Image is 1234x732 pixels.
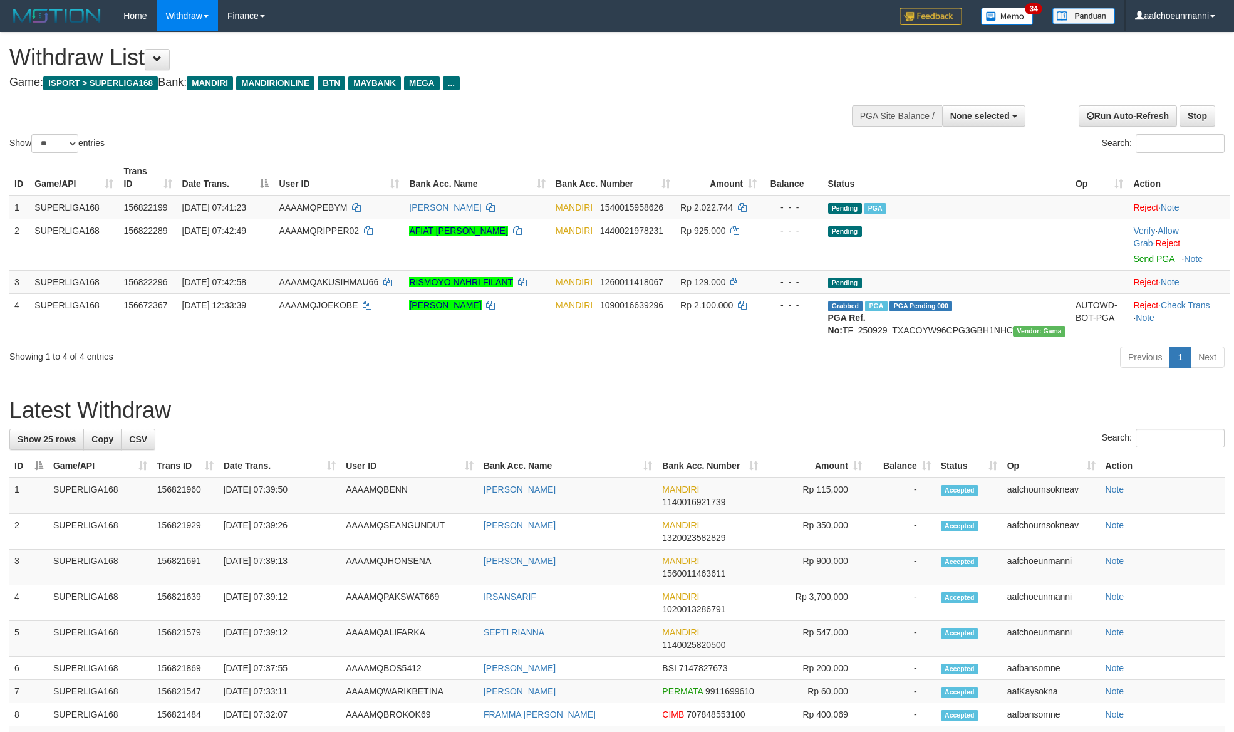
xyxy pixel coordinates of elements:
[867,550,936,585] td: -
[279,300,358,310] span: AAAAMQJOEKOBE
[1002,478,1101,514] td: aafchournsokneav
[443,76,460,90] span: ...
[48,478,152,514] td: SUPERLIGA168
[1106,484,1124,494] a: Note
[48,657,152,680] td: SUPERLIGA168
[404,160,551,196] th: Bank Acc. Name: activate to sort column ascending
[981,8,1034,25] img: Button%20Memo.svg
[600,300,663,310] span: Copy 1090016639296 to clipboard
[867,514,936,550] td: -
[48,585,152,621] td: SUPERLIGA168
[767,276,817,288] div: - - -
[484,663,556,673] a: [PERSON_NAME]
[600,277,663,287] span: Copy 1260011418067 to clipboard
[83,429,122,450] a: Copy
[867,585,936,621] td: -
[219,514,341,550] td: [DATE] 07:39:26
[479,454,657,478] th: Bank Acc. Name: activate to sort column ascending
[152,550,219,585] td: 156821691
[889,301,952,311] span: PGA Pending
[1101,454,1225,478] th: Action
[865,301,887,311] span: Marked by aafsengchandara
[1128,293,1230,342] td: · ·
[1002,585,1101,621] td: aafchoeunmanni
[1079,105,1177,127] a: Run Auto-Refresh
[48,680,152,703] td: SUPERLIGA168
[867,621,936,657] td: -
[662,556,699,566] span: MANDIRI
[219,550,341,585] td: [DATE] 07:39:13
[1102,429,1225,447] label: Search:
[942,105,1025,127] button: None selected
[1106,627,1124,637] a: Note
[9,680,48,703] td: 7
[556,300,593,310] span: MANDIRI
[1180,105,1215,127] a: Stop
[1133,226,1155,236] a: Verify
[1161,277,1180,287] a: Note
[177,160,274,196] th: Date Trans.: activate to sort column descending
[763,703,867,726] td: Rp 400,069
[828,203,862,214] span: Pending
[219,680,341,703] td: [DATE] 07:33:11
[941,485,978,496] span: Accepted
[763,621,867,657] td: Rp 547,000
[9,6,105,25] img: MOTION_logo.png
[9,398,1225,423] h1: Latest Withdraw
[182,300,246,310] span: [DATE] 12:33:39
[123,277,167,287] span: 156822296
[48,703,152,726] td: SUPERLIGA168
[1133,300,1158,310] a: Reject
[279,277,378,287] span: AAAAMQAKUSIHMAU66
[9,478,48,514] td: 1
[662,568,725,578] span: Copy 1560011463611 to clipboard
[152,657,219,680] td: 156821869
[864,203,886,214] span: Marked by aafchoeunmanni
[123,226,167,236] span: 156822289
[950,111,1010,121] span: None selected
[9,454,48,478] th: ID: activate to sort column descending
[341,550,479,585] td: AAAAMQJHONSENA
[900,8,962,25] img: Feedback.jpg
[1002,657,1101,680] td: aafbansomne
[484,484,556,494] a: [PERSON_NAME]
[1106,686,1124,696] a: Note
[219,621,341,657] td: [DATE] 07:39:12
[1133,202,1158,212] a: Reject
[662,627,699,637] span: MANDIRI
[705,686,754,696] span: Copy 9911699610 to clipboard
[219,454,341,478] th: Date Trans.: activate to sort column ascending
[484,627,544,637] a: SEPTI RIANNA
[556,226,593,236] span: MANDIRI
[9,703,48,726] td: 8
[121,429,155,450] a: CSV
[1071,293,1128,342] td: AUTOWD-BOT-PGA
[29,196,118,219] td: SUPERLIGA168
[1002,454,1101,478] th: Op: activate to sort column ascending
[1002,550,1101,585] td: aafchoeunmanni
[1106,709,1124,719] a: Note
[341,585,479,621] td: AAAAMQPAKSWAT669
[1013,326,1065,337] span: Vendor URL: https://trx31.1velocity.biz
[867,703,936,726] td: -
[551,160,675,196] th: Bank Acc. Number: activate to sort column ascending
[763,550,867,585] td: Rp 900,000
[662,497,725,507] span: Copy 1140016921739 to clipboard
[662,640,725,650] span: Copy 1140025820500 to clipboard
[662,484,699,494] span: MANDIRI
[91,434,113,444] span: Copy
[763,585,867,621] td: Rp 3,700,000
[43,76,158,90] span: ISPORT > SUPERLIGA168
[1184,254,1203,264] a: Note
[1190,347,1225,368] a: Next
[662,592,699,602] span: MANDIRI
[767,224,817,237] div: - - -
[1102,134,1225,153] label: Search:
[219,585,341,621] td: [DATE] 07:39:12
[867,478,936,514] td: -
[1002,680,1101,703] td: aafKaysokna
[1025,3,1042,14] span: 34
[29,160,118,196] th: Game/API: activate to sort column ascending
[1106,556,1124,566] a: Note
[1133,254,1174,264] a: Send PGA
